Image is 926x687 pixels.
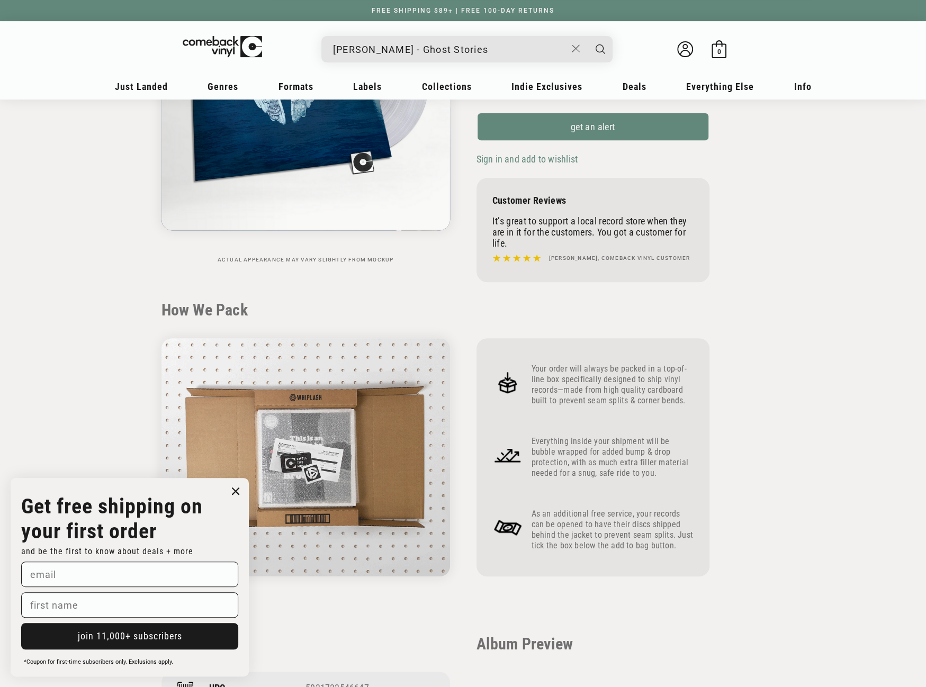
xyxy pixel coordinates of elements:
span: Info [794,81,812,92]
p: Customer Reviews [492,195,694,206]
button: Search [587,36,614,62]
p: Your order will always be packed in a top-of-line box specifically designed to ship vinyl records... [532,364,694,406]
p: It’s great to support a local record store when they are in it for the customers. You got a custo... [492,215,694,249]
h4: [PERSON_NAME], Comeback Vinyl customer [549,254,690,263]
span: Just Landed [115,81,168,92]
button: Close dialog [228,483,244,499]
img: star5.svg [492,251,541,265]
img: Frame_4.png [492,367,523,398]
span: Collections [422,81,472,92]
span: 0 [717,48,721,56]
button: join 11,000+ subscribers [21,623,238,649]
strong: Get free shipping on your first order [21,494,203,544]
span: Formats [278,81,313,92]
span: *Coupon for first-time subscribers only. Exclusions apply. [24,658,173,665]
img: Frame_4_1.png [492,440,523,471]
p: As an additional free service, your records can be opened to have their discs shipped behind the ... [532,509,694,551]
span: Everything Else [686,81,754,92]
button: Close [566,37,586,60]
h2: How We Pack [161,301,765,320]
span: Labels [353,81,382,92]
p: Facts [161,635,450,653]
input: first name [21,592,238,618]
p: Everything inside your shipment will be bubble wrapped for added bump & drop protection, with as ... [532,436,694,478]
div: Search [321,36,613,62]
input: email [21,562,238,587]
span: Deals [623,81,646,92]
img: Frame_4_2.png [492,512,523,543]
span: and be the first to know about deals + more [21,546,193,556]
span: Genres [208,81,238,92]
p: Actual appearance may vary slightly from mockup [161,257,450,263]
span: Indie Exclusives [511,81,582,92]
a: get an alert [477,112,709,141]
input: When autocomplete results are available use up and down arrows to review and enter to select [333,39,567,60]
button: Sign in and add to wishlist [477,153,581,165]
span: Sign in and add to wishlist [477,153,578,165]
a: FREE SHIPPING $89+ | FREE 100-DAY RETURNS [361,7,565,14]
p: Album Preview [477,635,709,653]
img: HowWePack-Updated.gif [161,338,450,576]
